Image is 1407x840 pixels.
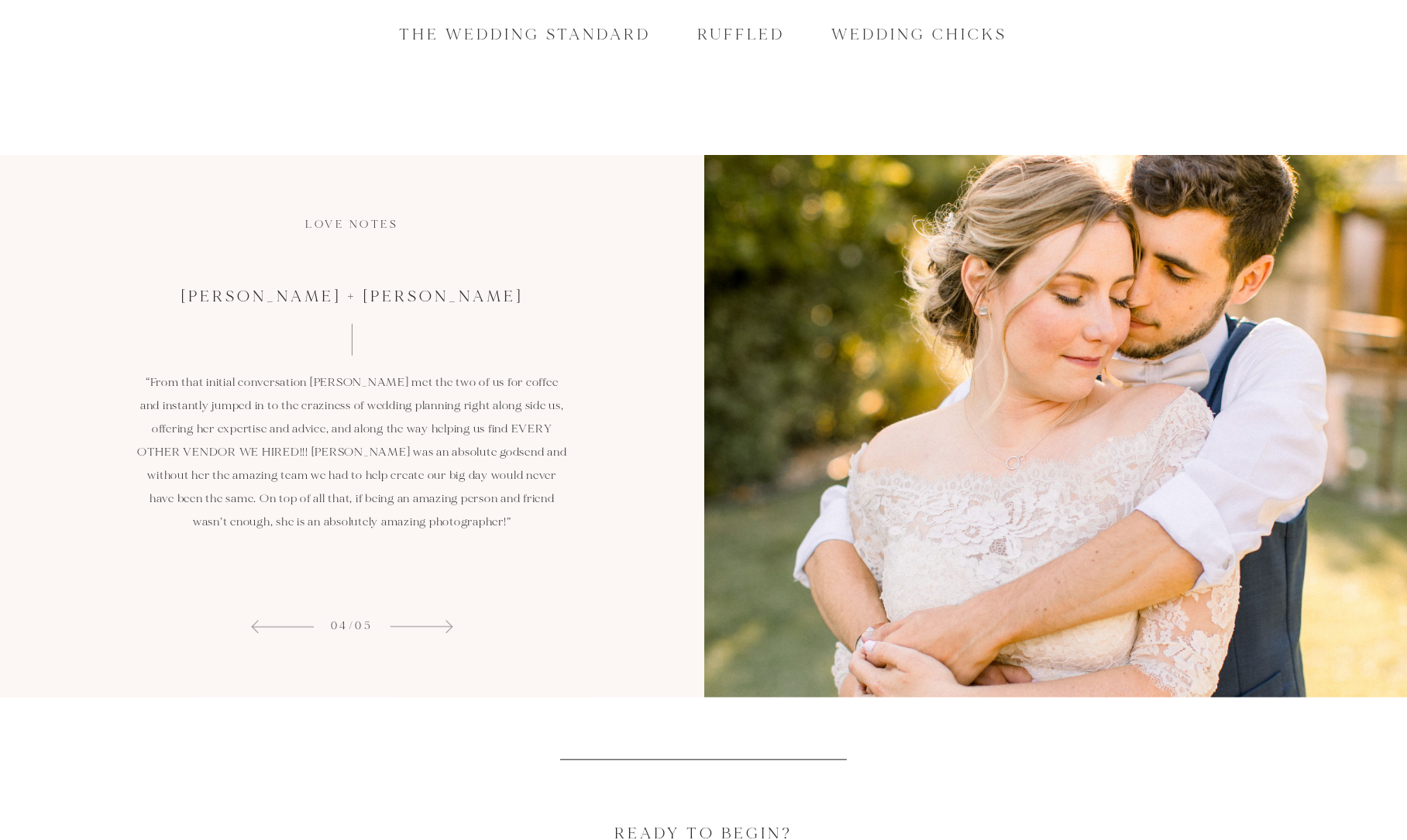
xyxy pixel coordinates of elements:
[400,25,652,44] a: The Wedding Standard
[349,618,356,634] span: /
[356,618,373,634] span: 05
[135,285,569,308] h3: [PERSON_NAME] + [PERSON_NAME]
[135,371,569,534] p: “From that initial conversation [PERSON_NAME] met the two of us for coffee and instantly jumped i...
[331,618,349,634] span: 04
[305,217,398,232] p: Love Notes
[832,25,1008,44] a: Wedding Chicks
[698,25,786,44] a: Ruffled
